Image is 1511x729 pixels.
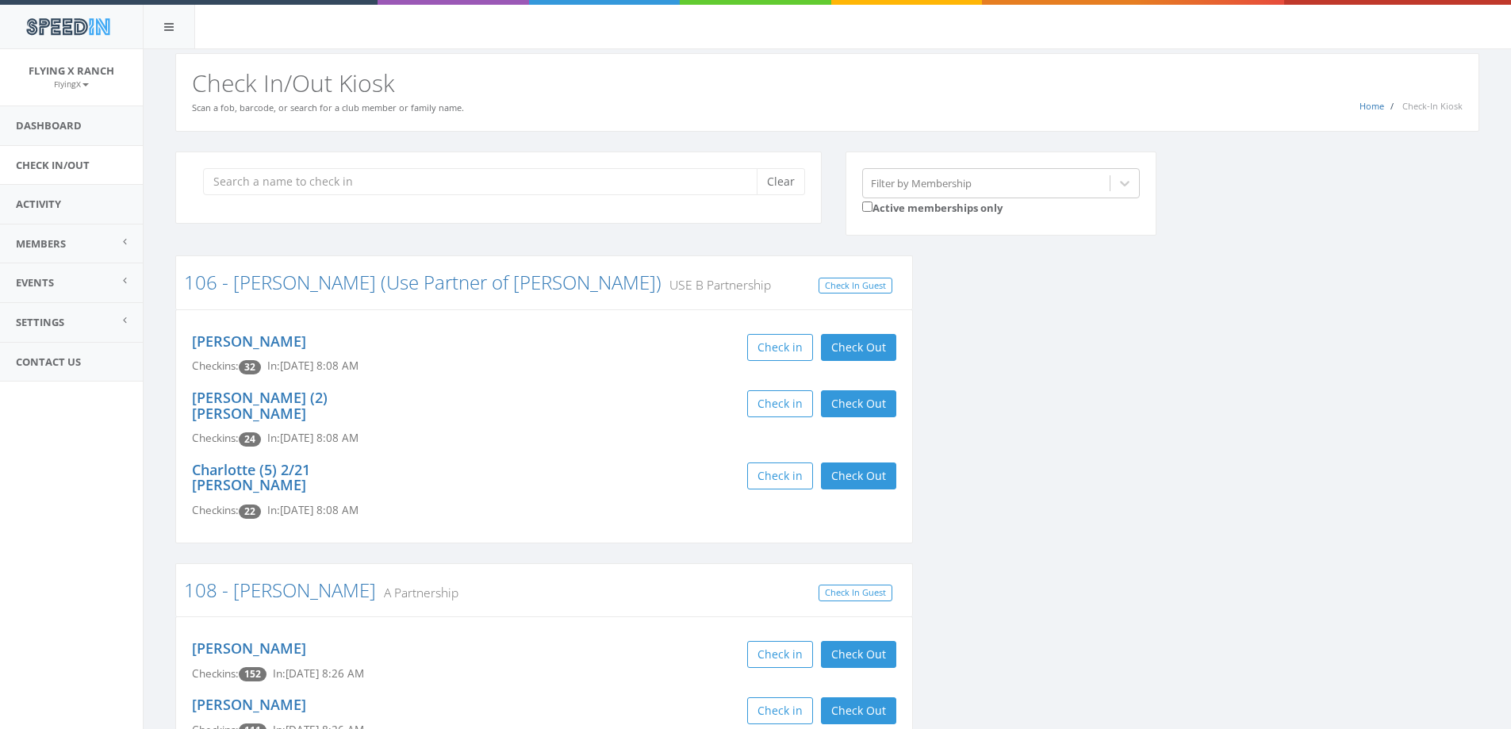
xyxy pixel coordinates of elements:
small: USE B Partnership [662,276,771,294]
a: [PERSON_NAME] [192,332,306,351]
button: Check Out [821,334,896,361]
button: Check Out [821,641,896,668]
a: Home [1360,100,1384,112]
a: [PERSON_NAME] [192,695,306,714]
a: [PERSON_NAME] (2) [PERSON_NAME] [192,388,328,423]
button: Check in [747,390,813,417]
button: Check in [747,462,813,489]
span: Check-In Kiosk [1402,100,1463,112]
input: Active memberships only [862,201,872,212]
span: Checkins: [192,666,239,681]
span: Flying X Ranch [29,63,114,78]
label: Active memberships only [862,198,1003,216]
span: Events [16,275,54,290]
small: FlyingX [54,79,89,90]
button: Clear [757,168,805,195]
span: Members [16,236,66,251]
span: Checkin count [239,360,261,374]
img: speedin_logo.png [18,12,117,41]
button: Check in [747,697,813,724]
span: In: [DATE] 8:08 AM [267,359,359,373]
a: Charlotte (5) 2/21 [PERSON_NAME] [192,460,310,495]
input: Search a name to check in [203,168,769,195]
small: A Partnership [376,584,458,601]
span: Checkin count [239,667,267,681]
small: Scan a fob, barcode, or search for a club member or family name. [192,102,464,113]
button: Check Out [821,697,896,724]
span: In: [DATE] 8:08 AM [267,503,359,517]
span: Checkins: [192,431,239,445]
span: Checkins: [192,359,239,373]
a: Check In Guest [819,585,892,601]
span: Checkins: [192,503,239,517]
a: Check In Guest [819,278,892,294]
span: Settings [16,315,64,329]
button: Check in [747,641,813,668]
button: Check in [747,334,813,361]
button: Check Out [821,462,896,489]
a: 108 - [PERSON_NAME] [184,577,376,603]
span: In: [DATE] 8:08 AM [267,431,359,445]
a: FlyingX [54,76,89,90]
span: Checkin count [239,505,261,519]
span: Checkin count [239,432,261,447]
h2: Check In/Out Kiosk [192,70,1463,96]
span: In: [DATE] 8:26 AM [273,666,364,681]
button: Check Out [821,390,896,417]
span: Contact Us [16,355,81,369]
a: 106 - [PERSON_NAME] (Use Partner of [PERSON_NAME]) [184,269,662,295]
a: [PERSON_NAME] [192,639,306,658]
div: Filter by Membership [871,175,972,190]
